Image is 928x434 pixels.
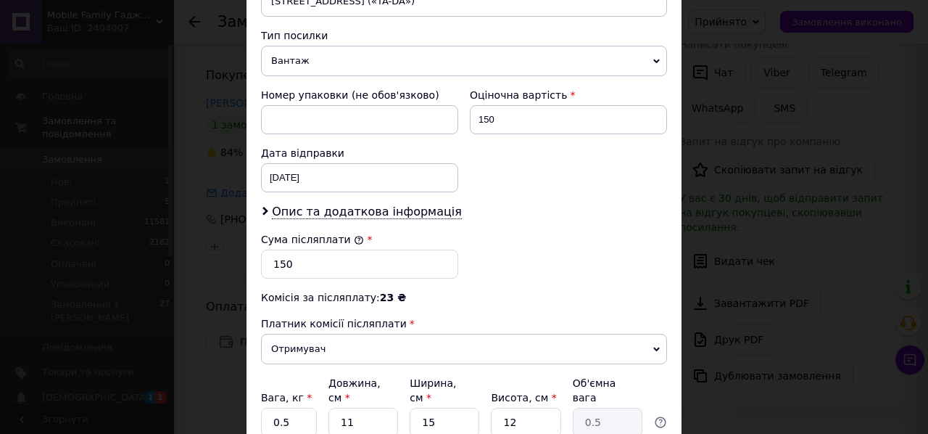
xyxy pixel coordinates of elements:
[261,30,328,41] span: Тип посилки
[261,392,312,404] label: Вага, кг
[261,334,667,364] span: Отримувач
[261,290,667,305] div: Комісія за післяплату:
[573,376,642,405] div: Об'ємна вага
[410,377,456,404] label: Ширина, см
[470,88,667,102] div: Оціночна вартість
[261,234,364,245] label: Сума післяплати
[328,377,381,404] label: Довжина, см
[261,146,458,160] div: Дата відправки
[261,88,458,102] div: Номер упаковки (не обов'язково)
[380,292,406,303] span: 23 ₴
[491,392,556,404] label: Висота, см
[272,205,462,219] span: Опис та додаткова інформація
[261,46,667,76] span: Вантаж
[261,318,407,329] span: Платник комісії післяплати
